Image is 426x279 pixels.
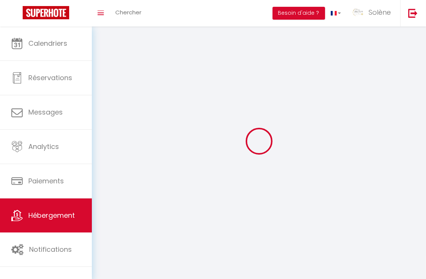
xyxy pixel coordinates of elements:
button: Besoin d'aide ? [273,7,325,20]
span: Paiements [28,176,64,186]
span: Chercher [115,8,141,16]
span: Notifications [29,245,72,254]
span: Réservations [28,73,72,82]
img: Super Booking [23,6,69,19]
span: Messages [28,107,63,117]
img: logout [408,8,418,18]
span: Hébergement [28,211,75,220]
span: Solène [369,8,391,17]
span: Analytics [28,142,59,151]
img: ... [352,7,364,18]
span: Calendriers [28,39,67,48]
